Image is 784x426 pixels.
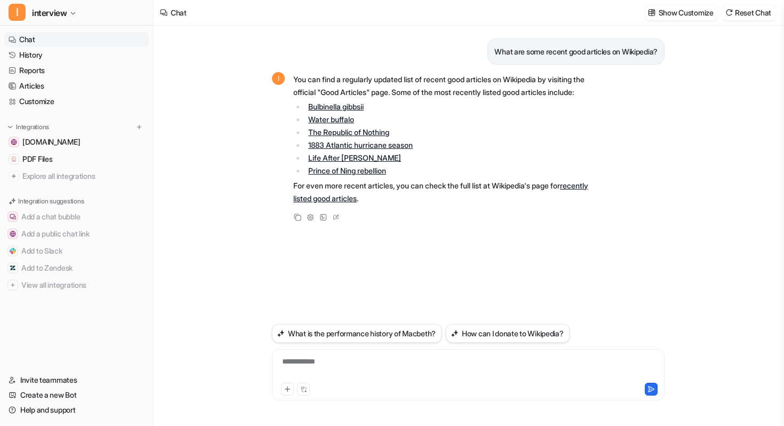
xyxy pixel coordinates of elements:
[4,225,149,242] button: Add a public chat linkAdd a public chat link
[16,123,49,131] p: Integrations
[10,214,16,220] img: Add a chat bubble
[135,123,143,131] img: menu_add.svg
[446,324,570,343] button: How can I donate to Wikipedia?
[308,102,364,111] a: Bulbinella gibbsii
[4,135,149,149] a: en.wikipedia.org[DOMAIN_NAME]
[659,7,714,18] p: Show Customize
[272,72,285,85] span: I
[4,259,149,277] button: Add to ZendeskAdd to Zendesk
[308,166,386,175] a: Prince of Ning rebellion
[293,73,605,99] p: You can find a regularly updated list of recent good articles on Wikipedia by visiting the offici...
[293,179,605,205] p: For even more recent articles, you can check the full list at Wikipedia's page for .
[4,403,149,417] a: Help and support
[10,248,16,254] img: Add to Slack
[4,48,149,62] a: History
[308,115,354,124] a: Water buffalo
[10,282,16,288] img: View all integrations
[4,373,149,388] a: Invite teammates
[11,139,17,145] img: en.wikipedia.org
[272,324,442,343] button: What is the performance history of Macbeth?
[4,122,52,132] button: Integrations
[10,231,16,237] img: Add a public chat link
[4,277,149,294] button: View all integrationsView all integrations
[22,137,80,147] span: [DOMAIN_NAME]
[4,169,149,184] a: Explore all integrations
[722,5,775,20] button: Reset Chat
[308,128,389,137] a: The Republic of Nothing
[4,208,149,225] button: Add a chat bubbleAdd a chat bubble
[4,63,149,78] a: Reports
[4,94,149,109] a: Customize
[494,45,658,58] p: What are some recent good articles on Wikipedia?
[4,388,149,403] a: Create a new Bot
[308,140,413,149] a: 1883 Atlantic hurricane season
[11,156,17,162] img: PDF Files
[293,181,588,203] a: recently listed good articles
[725,9,733,17] img: reset
[6,123,14,131] img: expand menu
[645,5,718,20] button: Show Customize
[22,168,145,185] span: Explore all integrations
[18,196,84,206] p: Integration suggestions
[4,152,149,167] a: PDF FilesPDF Files
[9,4,26,21] span: I
[10,265,16,271] img: Add to Zendesk
[648,9,655,17] img: customize
[4,242,149,259] button: Add to SlackAdd to Slack
[9,171,19,182] img: explore all integrations
[4,78,149,93] a: Articles
[4,32,149,47] a: Chat
[171,7,187,18] div: Chat
[308,153,401,162] a: Life After [PERSON_NAME]
[32,5,67,20] span: interview
[22,154,52,164] span: PDF Files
